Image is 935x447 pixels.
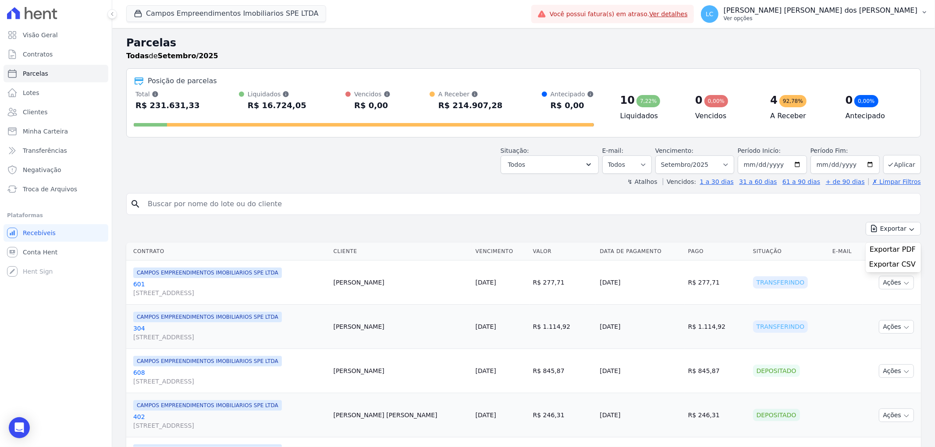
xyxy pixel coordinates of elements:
[811,146,880,155] label: Período Fim:
[126,52,149,60] strong: Todas
[133,412,327,430] a: 402[STREET_ADDRESS]
[695,111,756,121] h4: Vencidos
[879,276,914,289] button: Ações
[4,103,108,121] a: Clientes
[620,111,681,121] h4: Liquidados
[770,111,831,121] h4: A Receber
[868,178,921,185] a: ✗ Limpar Filtros
[550,10,688,19] span: Você possui fatura(s) em atraso.
[135,90,200,99] div: Total
[476,279,496,286] a: [DATE]
[501,155,599,174] button: Todos
[4,84,108,102] a: Lotes
[779,95,807,107] div: 92,78%
[476,412,496,419] a: [DATE]
[649,11,688,18] a: Ver detalhes
[133,289,327,297] span: [STREET_ADDRESS]
[879,408,914,422] button: Ações
[23,31,58,39] span: Visão Geral
[596,305,684,349] td: [DATE]
[23,229,56,237] span: Recebíveis
[685,349,750,393] td: R$ 845,87
[133,421,327,430] span: [STREET_ADDRESS]
[753,409,800,421] div: Depositado
[4,180,108,198] a: Troca de Arquivos
[551,99,594,113] div: R$ 0,00
[472,243,530,260] th: Vencimento
[23,69,48,78] span: Parcelas
[700,178,734,185] a: 1 a 30 dias
[596,393,684,437] td: [DATE]
[636,95,660,107] div: 7,22%
[4,224,108,242] a: Recebíveis
[23,108,47,116] span: Clientes
[9,417,30,438] div: Open Intercom Messenger
[685,260,750,305] td: R$ 277,71
[4,123,108,140] a: Minha Carteira
[126,35,921,51] h2: Parcelas
[133,333,327,341] span: [STREET_ADDRESS]
[501,147,529,154] label: Situação:
[23,50,53,59] span: Contratos
[869,260,917,271] a: Exportar CSV
[655,147,693,154] label: Vencimento:
[508,159,525,170] span: Todos
[133,377,327,386] span: [STREET_ADDRESS]
[750,243,829,260] th: Situação
[753,276,808,289] div: Transferindo
[695,93,703,107] div: 0
[694,2,935,26] button: LC [PERSON_NAME] [PERSON_NAME] dos [PERSON_NAME] Ver opções
[753,320,808,333] div: Transferindo
[130,199,141,209] i: search
[663,178,696,185] label: Vencidos:
[126,5,326,22] button: Campos Empreendimentos Imobiliarios SPE LTDA
[133,368,327,386] a: 608[STREET_ADDRESS]
[438,90,503,99] div: A Receber
[530,393,597,437] td: R$ 246,31
[596,260,684,305] td: [DATE]
[829,243,863,260] th: E-mail
[4,65,108,82] a: Parcelas
[596,243,684,260] th: Data de Pagamento
[148,76,217,86] div: Posição de parcelas
[739,178,777,185] a: 31 a 60 dias
[158,52,218,60] strong: Setembro/2025
[530,260,597,305] td: R$ 277,71
[133,400,282,411] span: CAMPOS EMPREENDIMENTOS IMOBILIARIOS SPE LTDA
[879,364,914,378] button: Ações
[685,393,750,437] td: R$ 246,31
[330,349,472,393] td: [PERSON_NAME]
[596,349,684,393] td: [DATE]
[530,305,597,349] td: R$ 1.114,92
[248,90,306,99] div: Liquidados
[142,195,917,213] input: Buscar por nome do lote ou do cliente
[330,260,472,305] td: [PERSON_NAME]
[551,90,594,99] div: Antecipado
[770,93,778,107] div: 4
[704,95,728,107] div: 0,00%
[627,178,657,185] label: ↯ Atalhos
[685,305,750,349] td: R$ 1.114,92
[133,312,282,322] span: CAMPOS EMPREENDIMENTOS IMOBILIARIOS SPE LTDA
[530,349,597,393] td: R$ 845,87
[846,111,907,121] h4: Antecipado
[4,46,108,63] a: Contratos
[753,365,800,377] div: Depositado
[354,90,390,99] div: Vencidos
[846,93,853,107] div: 0
[724,6,917,15] p: [PERSON_NAME] [PERSON_NAME] dos [PERSON_NAME]
[126,51,218,61] p: de
[23,127,68,136] span: Minha Carteira
[135,99,200,113] div: R$ 231.631,33
[826,178,865,185] a: + de 90 dias
[685,243,750,260] th: Pago
[4,161,108,179] a: Negativação
[23,165,61,174] span: Negativação
[4,142,108,159] a: Transferências
[7,210,105,221] div: Plataformas
[620,93,635,107] div: 10
[354,99,390,113] div: R$ 0,00
[133,324,327,341] a: 304[STREET_ADDRESS]
[133,267,282,278] span: CAMPOS EMPREENDIMENTOS IMOBILIARIOS SPE LTDA
[23,88,39,97] span: Lotes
